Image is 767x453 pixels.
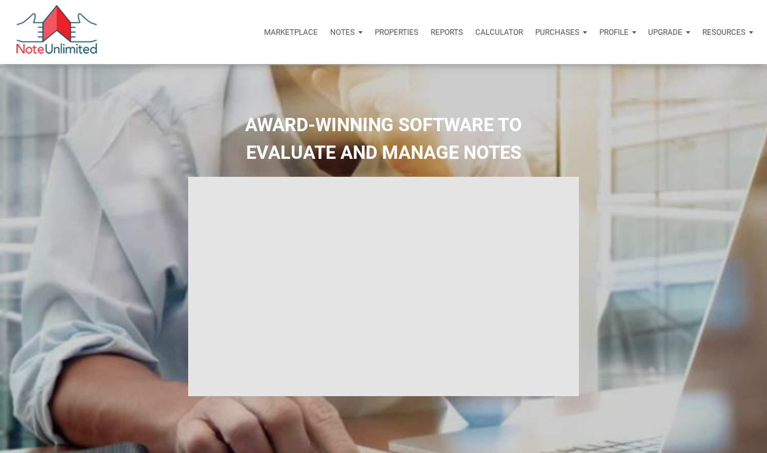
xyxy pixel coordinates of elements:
p: Purchases [535,28,579,37]
button: Reports [425,17,469,48]
p: Notes [330,28,355,37]
p: Profile [599,28,629,37]
a: Calculator [469,17,529,48]
a: Properties [369,17,425,48]
button: Profile [593,17,642,48]
p: Properties [375,28,418,37]
button: Marketplace [258,17,324,48]
p: Calculator [475,28,523,37]
button: Purchases [529,17,593,48]
button: Upgrade [642,17,696,48]
h2: AWARD-WINNING SOFTWARE TO EVALUATE AND MANAGE NOTES [8,111,759,167]
button: Resources [696,17,759,48]
p: Upgrade [648,28,682,37]
p: Marketplace [264,28,318,37]
iframe: NoteUnlimited [188,177,579,397]
p: Reports [431,28,463,37]
p: Resources [702,28,745,37]
button: Notes [324,17,369,48]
